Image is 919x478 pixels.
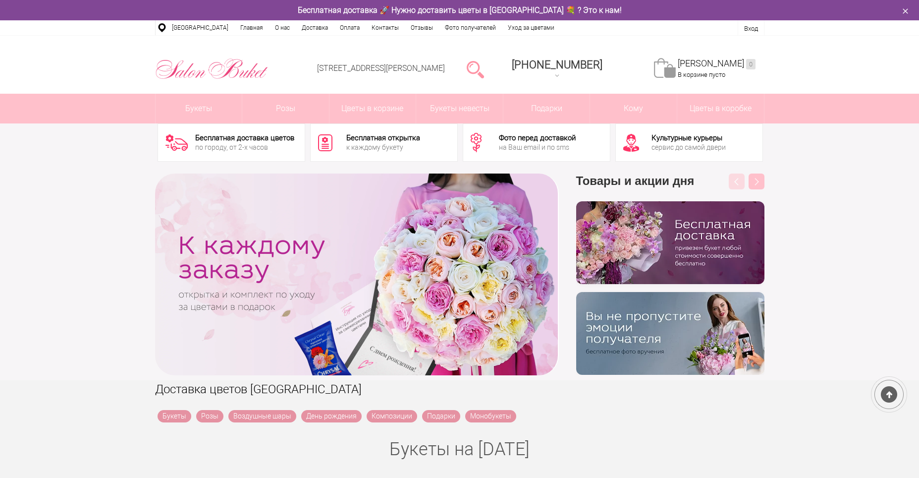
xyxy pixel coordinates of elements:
[296,20,334,35] a: Доставка
[317,63,445,73] a: [STREET_ADDRESS][PERSON_NAME]
[301,410,362,422] a: День рождения
[651,134,726,142] div: Культурные курьеры
[422,410,460,422] a: Подарки
[499,144,576,151] div: на Ваш email и по sms
[269,20,296,35] a: О нас
[651,144,726,151] div: сервис до самой двери
[366,20,405,35] a: Контакты
[678,71,725,78] span: В корзине пусто
[405,20,439,35] a: Отзывы
[155,56,269,82] img: Цветы Нижний Новгород
[158,410,191,422] a: Букеты
[228,410,296,422] a: Воздушные шары
[502,20,560,35] a: Уход за цветами
[334,20,366,35] a: Оплата
[242,94,329,123] a: Розы
[749,174,764,189] button: Next
[346,134,420,142] div: Бесплатная открытка
[155,380,764,398] h1: Доставка цветов [GEOGRAPHIC_DATA]
[503,94,590,123] a: Подарки
[148,5,772,15] div: Бесплатная доставка 🚀 Нужно доставить цветы в [GEOGRAPHIC_DATA] 💐 ? Это к нам!
[746,59,756,69] ins: 0
[389,439,530,460] a: Букеты на [DATE]
[196,410,223,422] a: Розы
[195,144,294,151] div: по городу, от 2-х часов
[576,292,764,375] img: v9wy31nijnvkfycrkduev4dhgt9psb7e.png.webp
[156,94,242,123] a: Букеты
[744,25,758,32] a: Вход
[465,410,516,422] a: Монобукеты
[576,201,764,284] img: hpaj04joss48rwypv6hbykmvk1dj7zyr.png.webp
[499,134,576,142] div: Фото перед доставкой
[166,20,234,35] a: [GEOGRAPHIC_DATA]
[678,58,756,69] a: [PERSON_NAME]
[677,94,764,123] a: Цветы в коробке
[346,144,420,151] div: к каждому букету
[439,20,502,35] a: Фото получателей
[416,94,503,123] a: Букеты невесты
[506,55,608,83] a: [PHONE_NUMBER]
[195,134,294,142] div: Бесплатная доставка цветов
[329,94,416,123] a: Цветы в корзине
[512,59,602,71] span: [PHONE_NUMBER]
[234,20,269,35] a: Главная
[576,174,764,201] h3: Товары и акции дня
[590,94,677,123] span: Кому
[367,410,417,422] a: Композиции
